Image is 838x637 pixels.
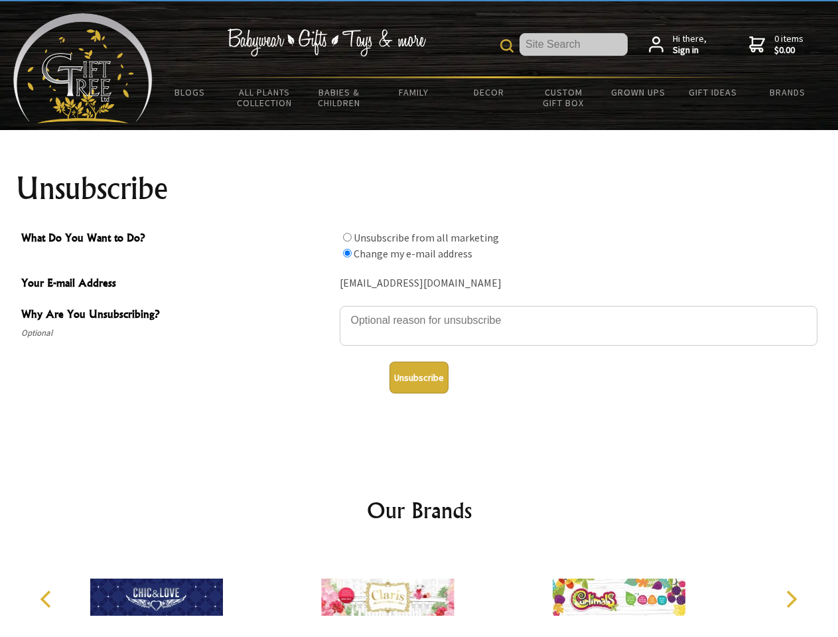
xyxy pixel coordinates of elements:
[600,78,675,106] a: Grown Ups
[21,230,333,249] span: What Do You Want to Do?
[21,325,333,341] span: Optional
[774,44,803,56] strong: $0.00
[354,247,472,260] label: Change my e-mail address
[776,585,805,614] button: Next
[675,78,750,106] a: Gift Ideas
[354,231,499,244] label: Unsubscribe from all marketing
[16,173,823,204] h1: Unsubscribe
[153,78,228,106] a: BLOGS
[649,33,707,56] a: Hi there,Sign in
[774,33,803,56] span: 0 items
[749,33,803,56] a: 0 items$0.00
[21,306,333,325] span: Why Are You Unsubscribing?
[27,494,812,526] h2: Our Brands
[343,233,352,242] input: What Do You Want to Do?
[500,39,514,52] img: product search
[21,275,333,294] span: Your E-mail Address
[377,78,452,106] a: Family
[340,273,817,294] div: [EMAIL_ADDRESS][DOMAIN_NAME]
[451,78,526,106] a: Decor
[228,78,303,117] a: All Plants Collection
[520,33,628,56] input: Site Search
[340,306,817,346] textarea: Why Are You Unsubscribing?
[389,362,449,393] button: Unsubscribe
[227,29,426,56] img: Babywear - Gifts - Toys & more
[33,585,62,614] button: Previous
[13,13,153,123] img: Babyware - Gifts - Toys and more...
[343,249,352,257] input: What Do You Want to Do?
[673,33,707,56] span: Hi there,
[750,78,825,106] a: Brands
[526,78,601,117] a: Custom Gift Box
[673,44,707,56] strong: Sign in
[302,78,377,117] a: Babies & Children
